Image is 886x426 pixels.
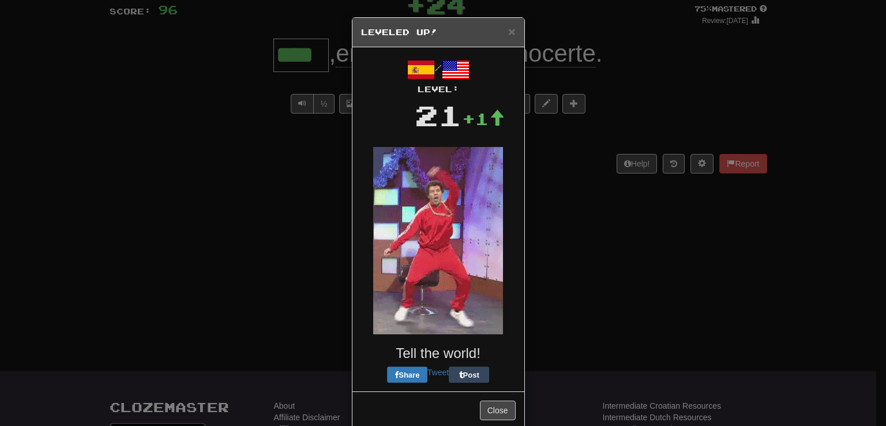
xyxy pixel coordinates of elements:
button: Post [449,367,489,383]
img: red-jumpsuit-0a91143f7507d151a8271621424c3ee7c84adcb3b18e0b5e75c121a86a6f61d6.gif [373,147,503,334]
div: / [361,56,516,95]
div: Level: [361,84,516,95]
button: Close [508,25,515,37]
h3: Tell the world! [361,346,516,361]
h5: Leveled Up! [361,27,516,38]
button: Share [387,367,427,383]
div: +1 [462,107,505,130]
span: × [508,25,515,38]
button: Close [480,401,516,420]
div: 21 [415,95,462,135]
a: Tweet [427,368,449,377]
